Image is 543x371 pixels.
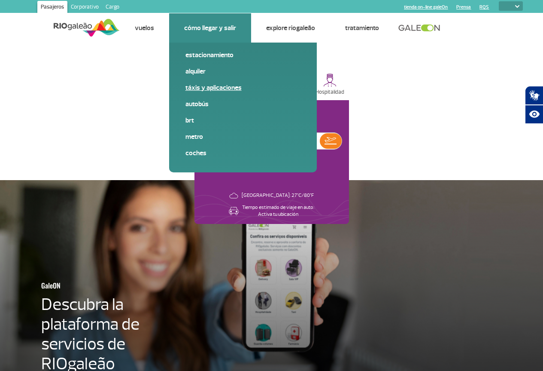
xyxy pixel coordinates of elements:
[67,1,102,15] a: Corporativo
[37,1,67,15] a: Pasajeros
[311,70,349,100] button: Hospitalidad
[456,4,471,10] a: Prensa
[315,89,344,95] p: Hospitalidad
[266,24,315,32] a: Explore RIOgaleão
[185,50,300,60] a: Estacionamiento
[323,74,337,87] img: hospitality.svg
[185,83,300,92] a: Táxis y aplicaciones
[525,86,543,105] button: Abrir tradutor de língua de sinais.
[185,116,300,125] a: BRT
[242,204,314,218] p: Tiempo estimado de viaje en auto: Activa tu ubicación
[41,276,185,294] h3: GaleON
[184,24,236,32] a: Cómo llegar y salir
[345,24,379,32] a: Tratamiento
[479,4,489,10] a: RQS
[185,99,300,109] a: Autobús
[135,24,154,32] a: Vuelos
[525,105,543,124] button: Abrir recursos assistivos.
[242,192,314,199] p: [GEOGRAPHIC_DATA]: 27°C/80°F
[525,86,543,124] div: Plugin de acessibilidade da Hand Talk.
[102,1,123,15] a: Cargo
[185,148,300,158] a: Coches
[185,67,300,76] a: Alquiler
[404,4,448,10] a: tienda on-line galeOn
[185,132,300,141] a: Metro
